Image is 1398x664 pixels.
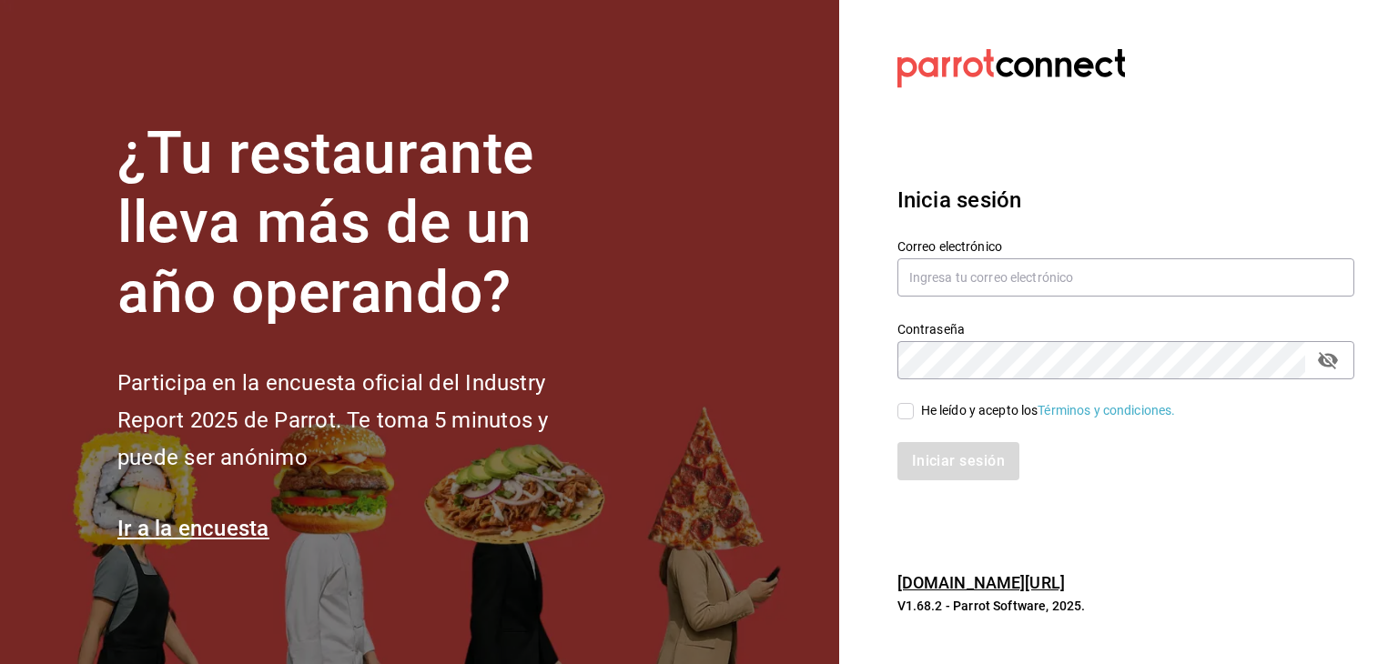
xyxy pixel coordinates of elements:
[1312,345,1343,376] button: passwordField
[897,597,1354,615] p: V1.68.2 - Parrot Software, 2025.
[117,365,609,476] h2: Participa en la encuesta oficial del Industry Report 2025 de Parrot. Te toma 5 minutos y puede se...
[117,119,609,328] h1: ¿Tu restaurante lleva más de un año operando?
[897,184,1354,216] h3: Inicia sesión
[897,322,1354,335] label: Contraseña
[897,258,1354,297] input: Ingresa tu correo electrónico
[897,239,1354,252] label: Correo electrónico
[1038,403,1175,418] a: Términos y condiciones.
[897,573,1065,592] a: [DOMAIN_NAME][URL]
[921,401,1176,420] div: He leído y acepto los
[117,516,269,541] a: Ir a la encuesta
